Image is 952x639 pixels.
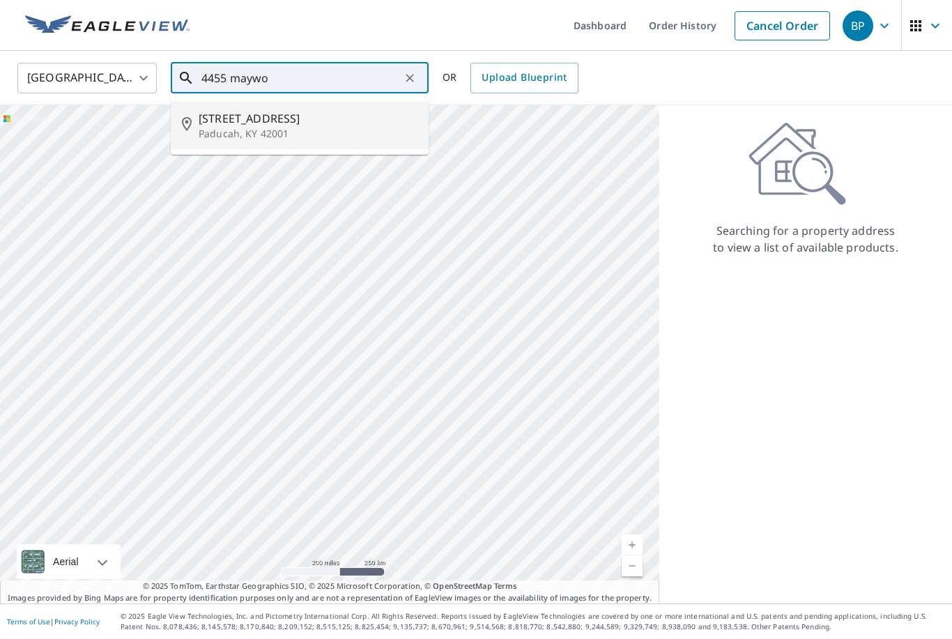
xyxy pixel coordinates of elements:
[482,69,567,86] span: Upload Blueprint
[443,63,578,93] div: OR
[622,534,643,555] a: Current Level 5, Zoom In
[17,544,121,579] div: Aerial
[17,59,157,98] div: [GEOGRAPHIC_DATA]
[843,10,873,41] div: BP
[622,555,643,576] a: Current Level 5, Zoom Out
[433,580,491,591] a: OpenStreetMap
[49,544,83,579] div: Aerial
[735,11,830,40] a: Cancel Order
[712,222,899,256] p: Searching for a property address to view a list of available products.
[7,617,100,626] p: |
[201,59,400,98] input: Search by address or latitude-longitude
[143,580,517,592] span: © 2025 TomTom, Earthstar Geographics SIO, © 2025 Microsoft Corporation, ©
[494,580,517,591] a: Terms
[54,617,100,626] a: Privacy Policy
[7,617,50,626] a: Terms of Use
[470,63,578,93] a: Upload Blueprint
[400,68,420,88] button: Clear
[199,110,417,127] span: [STREET_ADDRESS]
[199,127,417,141] p: Paducah, KY 42001
[25,15,190,36] img: EV Logo
[121,611,945,632] p: © 2025 Eagle View Technologies, Inc. and Pictometry International Corp. All Rights Reserved. Repo...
